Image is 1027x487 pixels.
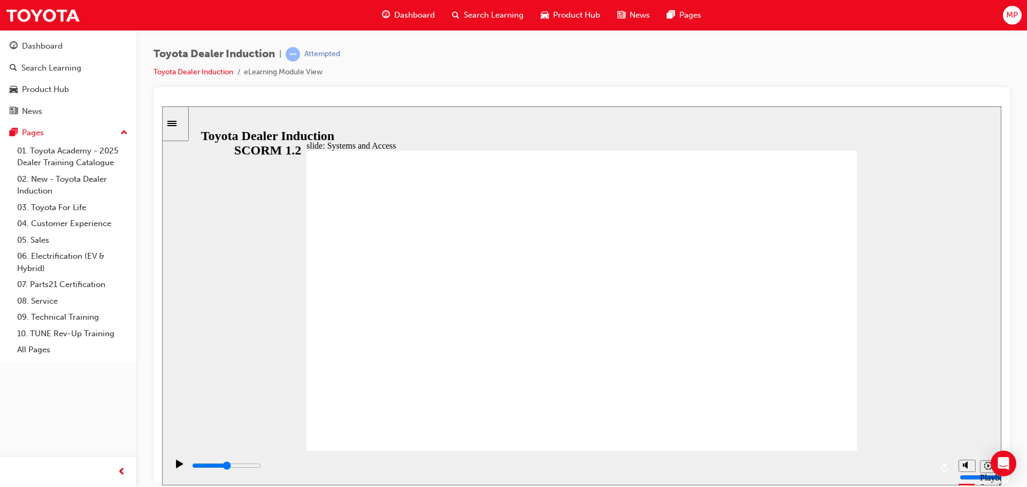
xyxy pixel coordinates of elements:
[630,9,650,21] span: News
[373,4,443,26] a: guage-iconDashboard
[4,102,132,121] a: News
[13,248,132,276] a: 06. Electrification (EV & Hybrid)
[382,9,390,22] span: guage-icon
[13,215,132,232] a: 04. Customer Experience
[991,451,1016,476] div: Open Intercom Messenger
[279,48,281,60] span: |
[452,9,459,22] span: search-icon
[22,83,69,96] div: Product Hub
[22,105,42,118] div: News
[244,66,323,79] li: eLearning Module View
[5,3,80,27] img: Trak
[818,354,834,367] button: Playback speed
[13,309,132,326] a: 09. Technical Training
[609,4,658,26] a: news-iconNews
[394,9,435,21] span: Dashboard
[464,9,524,21] span: Search Learning
[553,9,600,21] span: Product Hub
[443,4,532,26] a: search-iconSearch Learning
[4,123,132,143] button: Pages
[775,354,791,370] button: Replay (Ctrl+Alt+R)
[13,232,132,249] a: 05. Sales
[10,42,18,51] span: guage-icon
[22,127,44,139] div: Pages
[21,62,81,74] div: Search Learning
[1003,6,1022,25] button: MP
[4,34,132,123] button: DashboardSearch LearningProduct HubNews
[13,276,132,293] a: 07. Parts21 Certification
[118,466,126,479] span: prev-icon
[4,58,132,78] a: Search Learning
[13,199,132,216] a: 03. Toyota For Life
[5,353,24,371] button: Pause (Ctrl+Alt+P)
[304,49,340,59] div: Attempted
[10,85,18,95] span: car-icon
[10,64,17,73] span: search-icon
[1006,9,1018,21] span: MP
[541,9,549,22] span: car-icon
[30,355,99,364] input: slide progress
[667,9,675,22] span: pages-icon
[679,9,701,21] span: Pages
[286,47,300,61] span: learningRecordVerb_ATTEMPT-icon
[120,126,128,140] span: up-icon
[658,4,710,26] a: pages-iconPages
[5,344,791,379] div: playback controls
[13,143,132,171] a: 01. Toyota Academy - 2025 Dealer Training Catalogue
[791,344,834,379] div: misc controls
[13,293,132,310] a: 08. Service
[818,367,834,386] div: Playback Speed
[22,40,63,52] div: Dashboard
[154,67,233,76] a: Toyota Dealer Induction
[617,9,625,22] span: news-icon
[13,326,132,342] a: 10. TUNE Rev-Up Training
[13,171,132,199] a: 02. New - Toyota Dealer Induction
[13,342,132,358] a: All Pages
[4,80,132,99] a: Product Hub
[154,48,275,60] span: Toyota Dealer Induction
[796,353,814,366] button: Mute (Ctrl+Alt+M)
[532,4,609,26] a: car-iconProduct Hub
[10,128,18,138] span: pages-icon
[10,107,18,117] span: news-icon
[798,367,867,375] input: volume
[4,36,132,56] a: Dashboard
